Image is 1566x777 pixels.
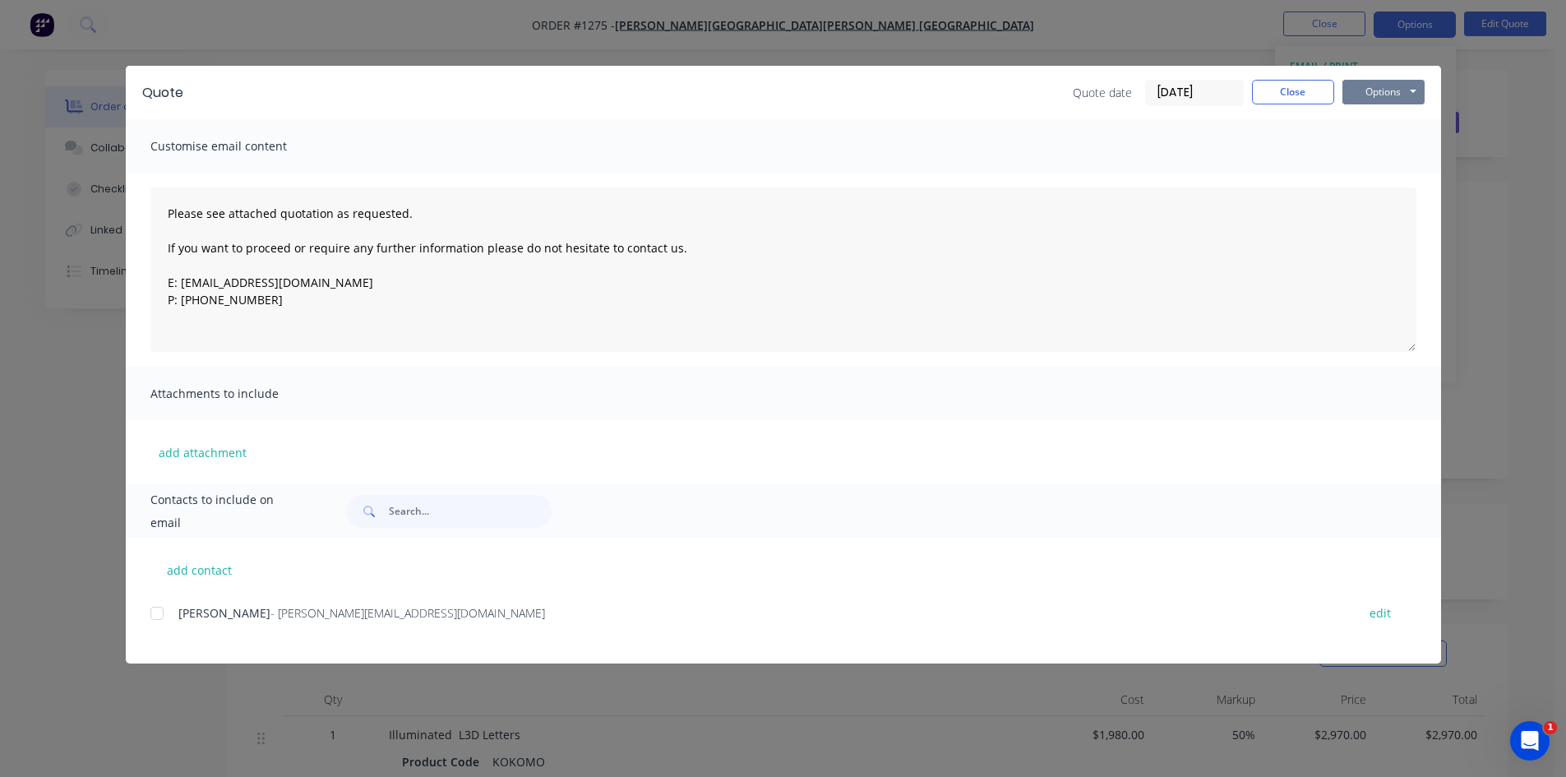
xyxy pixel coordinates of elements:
span: Customise email content [150,135,331,158]
button: add contact [150,557,249,582]
div: Quote [142,83,183,103]
span: 1 [1544,721,1557,734]
iframe: Intercom live chat [1510,721,1550,761]
button: edit [1360,602,1401,624]
input: Search... [389,495,552,528]
span: - [PERSON_NAME][EMAIL_ADDRESS][DOMAIN_NAME] [270,605,545,621]
span: Contacts to include on email [150,488,306,534]
span: Attachments to include [150,382,331,405]
span: Quote date [1073,84,1132,101]
button: add attachment [150,440,255,465]
button: Options [1342,80,1425,104]
textarea: Please see attached quotation as requested. If you want to proceed or require any further informa... [150,187,1416,352]
span: [PERSON_NAME] [178,605,270,621]
button: Close [1252,80,1334,104]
